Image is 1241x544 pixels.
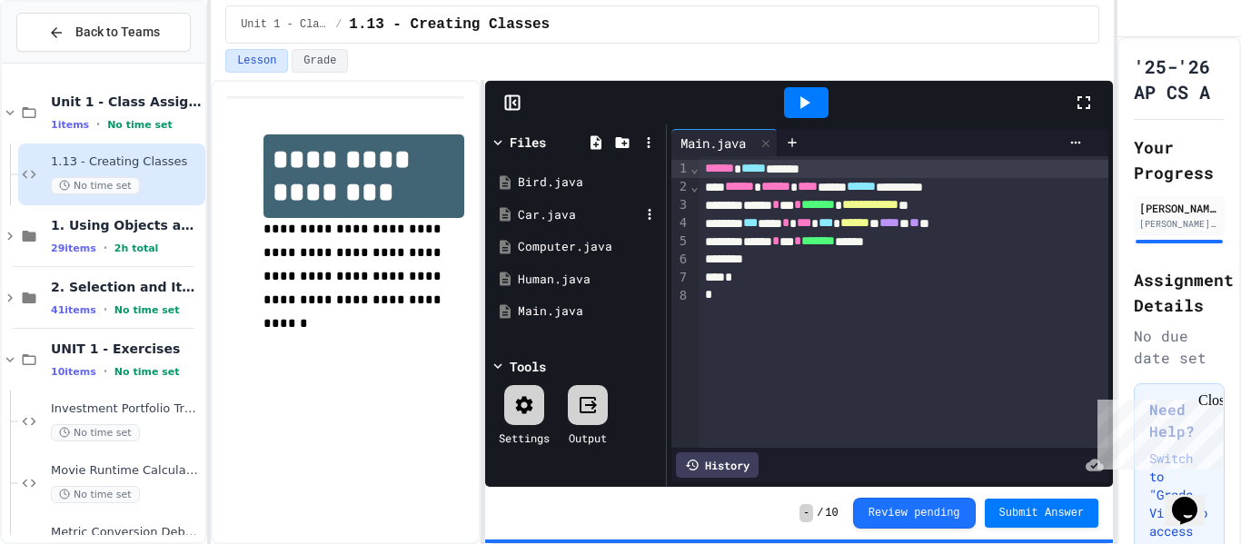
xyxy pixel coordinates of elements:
[853,498,976,529] button: Review pending
[75,23,160,42] span: Back to Teams
[51,424,140,441] span: No time set
[671,287,690,305] div: 8
[104,364,107,379] span: •
[671,178,690,196] div: 2
[499,430,550,446] div: Settings
[985,499,1099,528] button: Submit Answer
[335,17,342,32] span: /
[1139,200,1219,216] div: [PERSON_NAME]
[51,401,202,417] span: Investment Portfolio Tracker
[671,269,690,287] div: 7
[676,452,759,478] div: History
[518,173,660,192] div: Bird.java
[671,196,690,214] div: 3
[671,160,690,178] div: 1
[51,366,96,378] span: 10 items
[671,251,690,269] div: 6
[114,242,159,254] span: 2h total
[292,49,348,73] button: Grade
[518,238,660,256] div: Computer.java
[51,119,89,131] span: 1 items
[114,304,180,316] span: No time set
[690,161,699,175] span: Fold line
[51,154,202,170] span: 1.13 - Creating Classes
[1134,54,1225,104] h1: '25-'26 AP CS A
[51,486,140,503] span: No time set
[999,506,1085,520] span: Submit Answer
[518,302,660,321] div: Main.java
[1165,471,1223,526] iframe: chat widget
[671,129,778,156] div: Main.java
[518,206,640,224] div: Car.java
[1134,134,1225,185] h2: Your Progress
[104,241,107,255] span: •
[104,302,107,317] span: •
[241,17,328,32] span: Unit 1 - Class Assignments
[114,366,180,378] span: No time set
[107,119,173,131] span: No time set
[51,279,202,295] span: 2. Selection and Iteration
[349,14,550,35] span: 1.13 - Creating Classes
[51,463,202,479] span: Movie Runtime Calculator
[825,506,838,520] span: 10
[671,214,690,232] div: 4
[671,134,755,153] div: Main.java
[51,94,202,110] span: Unit 1 - Class Assignments
[16,13,191,52] button: Back to Teams
[799,504,813,522] span: -
[510,133,546,152] div: Files
[51,177,140,194] span: No time set
[690,179,699,193] span: Fold line
[1090,392,1223,470] iframe: chat widget
[51,341,202,357] span: UNIT 1 - Exercises
[51,525,202,540] span: Metric Conversion Debugger
[96,117,100,132] span: •
[817,506,823,520] span: /
[1139,217,1219,231] div: [PERSON_NAME][EMAIL_ADDRESS][PERSON_NAME][DOMAIN_NAME]
[569,430,607,446] div: Output
[51,217,202,233] span: 1. Using Objects and Methods
[1134,267,1225,318] h2: Assignment Details
[225,49,288,73] button: Lesson
[510,357,546,376] div: Tools
[518,271,660,289] div: Human.java
[1134,325,1225,369] div: No due date set
[671,232,690,251] div: 5
[7,7,125,115] div: Chat with us now!Close
[51,242,96,254] span: 29 items
[51,304,96,316] span: 41 items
